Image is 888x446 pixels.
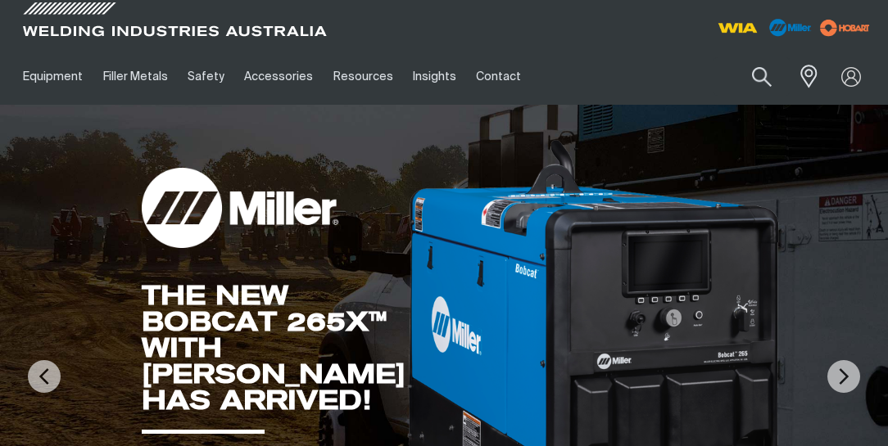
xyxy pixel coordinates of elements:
img: miller [815,16,875,40]
a: Resources [324,48,403,105]
img: NextArrow [827,360,860,393]
div: THE NEW BOBCAT 265X™ WITH [PERSON_NAME] HAS ARRIVED! [142,282,405,413]
img: PrevArrow [28,360,61,393]
a: Contact [466,48,531,105]
a: Insights [403,48,466,105]
a: Safety [178,48,234,105]
input: Product name or item number... [714,57,790,96]
nav: Main [13,48,659,105]
a: Accessories [234,48,323,105]
a: Equipment [13,48,93,105]
a: Filler Metals [93,48,177,105]
button: Search products [734,57,790,96]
